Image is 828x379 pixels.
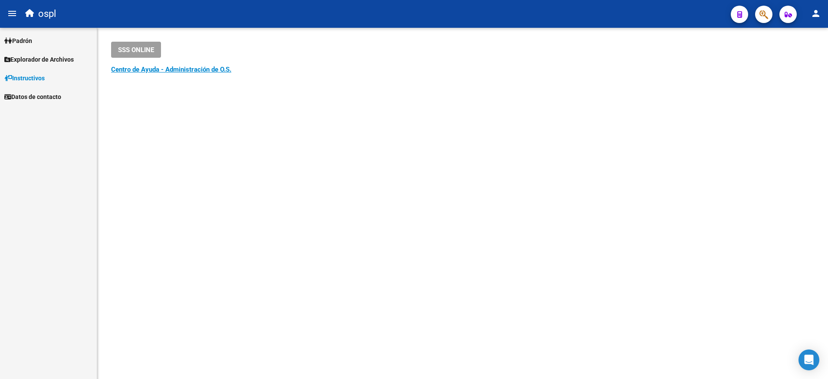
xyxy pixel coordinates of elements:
[4,36,32,46] span: Padrón
[4,73,45,83] span: Instructivos
[111,66,231,73] a: Centro de Ayuda - Administración de O.S.
[111,42,161,58] button: SSS ONLINE
[4,55,74,64] span: Explorador de Archivos
[38,4,56,23] span: ospl
[7,8,17,19] mat-icon: menu
[4,92,61,102] span: Datos de contacto
[118,46,154,54] span: SSS ONLINE
[811,8,821,19] mat-icon: person
[798,349,819,370] div: Open Intercom Messenger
